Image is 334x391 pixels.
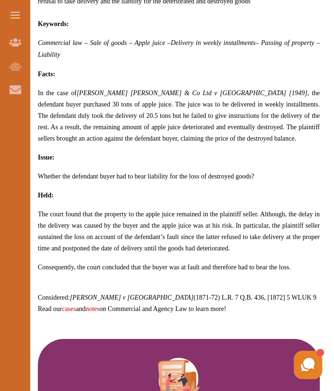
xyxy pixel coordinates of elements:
strong: Held: [38,192,53,199]
span: [PERSON_NAME] [PERSON_NAME] & Co Ltd v [GEOGRAPHIC_DATA] [1949] [77,89,308,97]
strong: Facts: [38,71,55,78]
span: Read our and on Commercial and Agency Law to learn more! [38,305,226,312]
span: Delivery in weekly installments [171,39,255,46]
span: The court found that the property to the apple juice remained in the plaintiff seller. Although, ... [38,211,320,252]
span: Whether the defendant buyer had to bear liability for the loss of destroyed goods? [38,173,255,180]
strong: Issue: [38,154,54,161]
a: notes [86,305,100,312]
iframe: HelpCrunch [107,348,325,382]
strong: Keywords: [38,20,69,27]
span: Commercial law – Sale of goods – Apple juice – [38,39,171,46]
span: Consequently, the court concluded that the buyer was at fault and therefore had to bear the loss. [38,264,291,271]
span: Considered: (1871-72) L.R. 7 Q.B. 436, [1872] 5 WLUK 9 [38,294,316,301]
a: cases [62,305,76,312]
em: [PERSON_NAME] v [GEOGRAPHIC_DATA] [70,294,193,301]
span: In the case of , the defendant buyer purchased 30 tons of apple juice. The juice was to be delive... [38,89,320,142]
